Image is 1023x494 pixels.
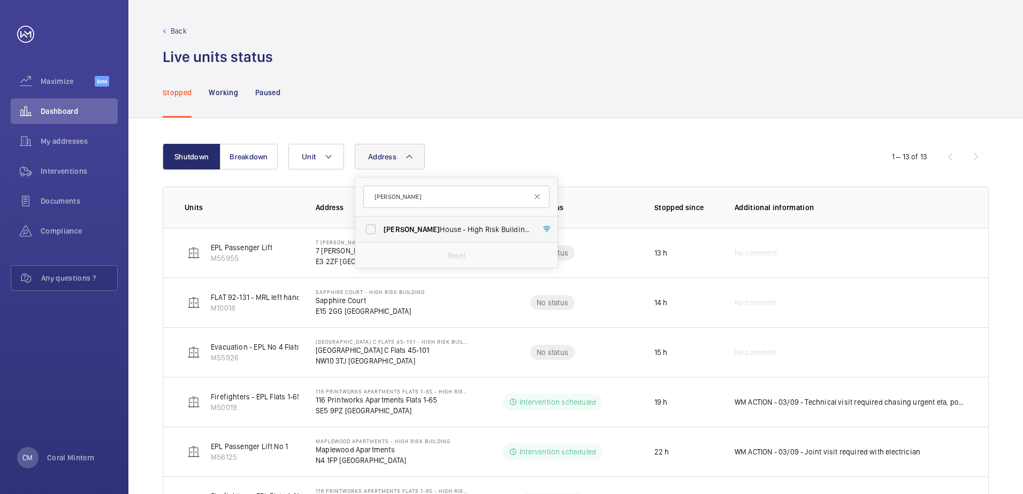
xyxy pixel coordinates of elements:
p: 116 Printworks Apartments Flats 1-65 - High Risk Building [316,488,468,494]
p: SE5 9PZ [GEOGRAPHIC_DATA] [316,405,468,416]
p: Firefighters - EPL Flats 1-65 No 1 [211,391,317,402]
p: 116 Printworks Apartments Flats 1-65 [316,395,468,405]
p: Sapphire Court - High Risk Building [316,289,425,295]
p: Evacuation - EPL No 4 Flats 45-101 R/h [211,342,337,352]
p: E15 2GG [GEOGRAPHIC_DATA] [316,306,425,317]
button: Breakdown [220,144,278,169]
p: No status [537,347,568,358]
p: 15 h [654,347,668,358]
p: Working [209,87,238,98]
span: No comment [735,248,777,258]
button: Shutdown [163,144,220,169]
p: FLAT 92-131 - MRL left hand side - 10 Floors [211,292,353,303]
p: Intervention scheduled [520,397,596,407]
span: Any questions ? [41,273,117,283]
p: CM [22,452,33,463]
p: 14 h [654,297,668,308]
p: 13 h [654,248,668,258]
p: 19 h [654,397,668,407]
span: No comment [735,297,777,308]
p: M10018 [211,303,353,313]
p: Back [171,26,187,36]
p: Units [185,202,299,213]
p: EPL Passenger Lift No 1 [211,441,288,452]
p: WM ACTION - 03/09 - Joint visit required with electrician [735,446,920,457]
span: My addresses [41,136,118,146]
p: Coral Mintern [47,452,95,463]
h1: Live units status [163,47,273,67]
p: M55926 [211,352,337,363]
p: Additional information [735,202,967,213]
p: Sapphire Court [316,295,425,306]
p: [GEOGRAPHIC_DATA] C Flats 45-101 - High Risk Building [316,338,468,345]
p: E3 2ZF [GEOGRAPHIC_DATA] [316,256,468,267]
img: elevator.svg [187,396,200,408]
p: 7 [PERSON_NAME][GEOGRAPHIC_DATA] [316,245,468,256]
img: elevator.svg [187,296,200,309]
p: M55955 [211,253,272,264]
p: 22 h [654,446,669,457]
span: No comment [735,347,777,358]
button: Address [355,144,425,169]
p: [GEOGRAPHIC_DATA] C Flats 45-101 [316,345,468,356]
span: Documents [41,196,118,206]
img: elevator.svg [187,445,200,458]
div: 1 – 13 of 13 [892,151,927,162]
p: Paused [255,87,280,98]
img: elevator.svg [187,246,200,259]
span: Dashboard [41,106,118,117]
span: [PERSON_NAME] [384,225,440,234]
p: N4 1FP [GEOGRAPHIC_DATA] [316,455,451,466]
p: Reset [447,250,465,261]
img: elevator.svg [187,346,200,359]
p: Maplewood Apartments - High Risk Building [316,438,451,444]
p: 116 Printworks Apartments Flats 1-65 - High Risk Building [316,388,468,395]
span: Beta [95,76,109,87]
p: Maplewood Apartments [316,444,451,455]
p: M50019 [211,402,317,413]
p: NW10 3TJ [GEOGRAPHIC_DATA] [316,356,468,366]
p: EPL Passenger Lift [211,242,272,253]
span: Interventions [41,166,118,176]
p: M56125 [211,452,288,462]
span: Address [368,152,396,161]
span: Compliance [41,226,118,236]
span: House - High Risk Building - House, [GEOGRAPHIC_DATA] [384,224,531,235]
span: Unit [302,152,316,161]
p: 7 [PERSON_NAME][GEOGRAPHIC_DATA] - High Risk Building [316,239,468,245]
button: Unit [288,144,344,169]
p: Stopped [163,87,192,98]
p: Intervention scheduled [520,446,596,457]
p: Stopped since [654,202,717,213]
p: WM ACTION - 03/09 - Technical visit required chasing urgent eta, possible senior engineer follow ... [735,397,967,407]
span: Maximize [41,76,95,87]
p: Address [316,202,468,213]
p: No status [537,297,568,308]
input: Search by address [363,186,549,208]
